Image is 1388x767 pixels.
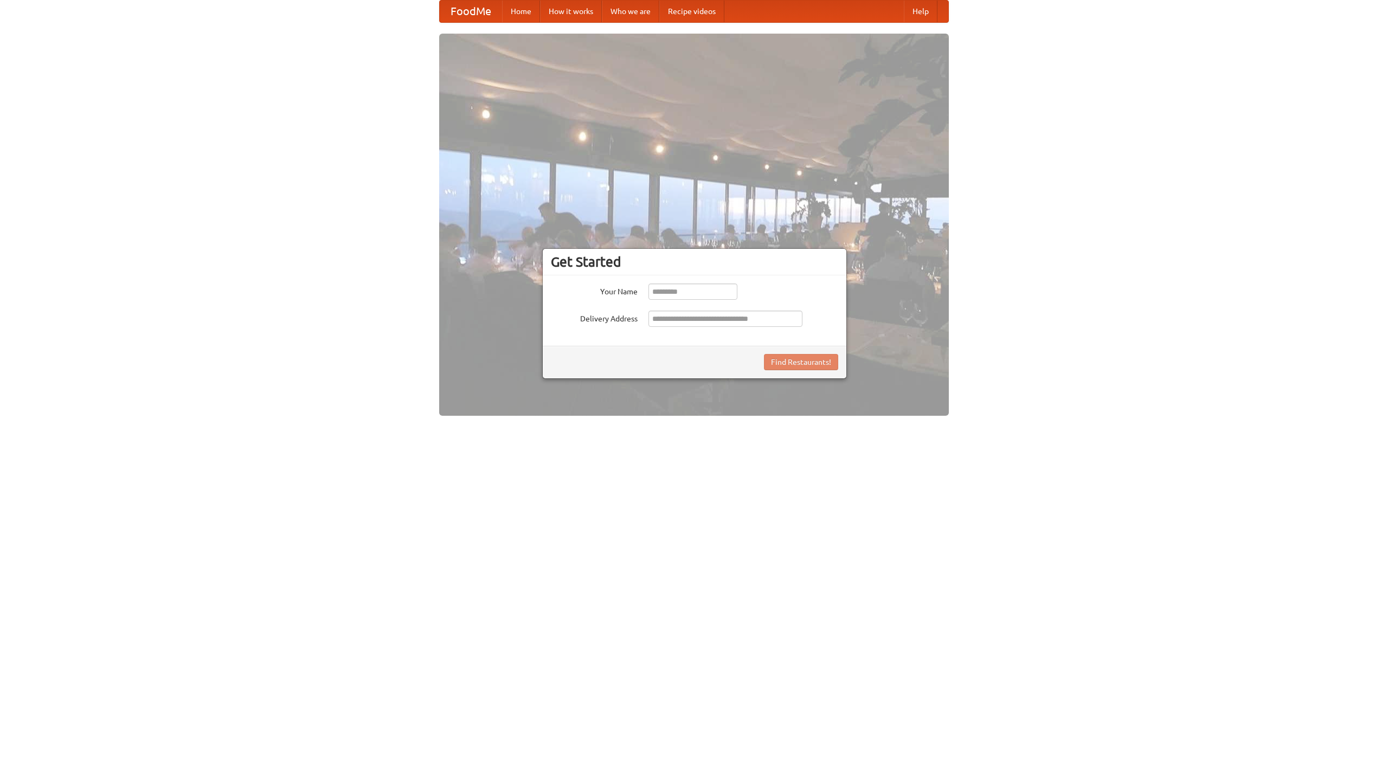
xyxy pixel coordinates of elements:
a: Home [502,1,540,22]
a: How it works [540,1,602,22]
a: Who we are [602,1,659,22]
a: Help [904,1,937,22]
a: FoodMe [440,1,502,22]
a: Recipe videos [659,1,724,22]
label: Delivery Address [551,311,638,324]
h3: Get Started [551,254,838,270]
label: Your Name [551,283,638,297]
button: Find Restaurants! [764,354,838,370]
